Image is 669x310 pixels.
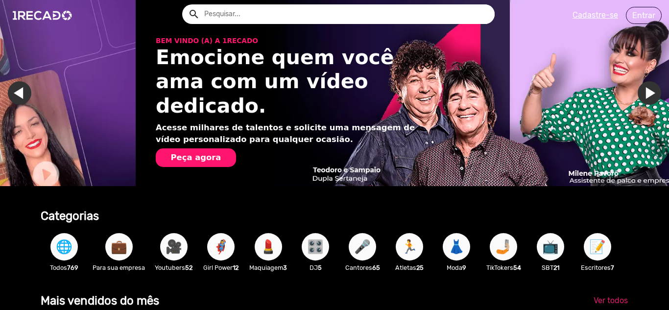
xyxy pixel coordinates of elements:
span: 🌐 [56,233,72,261]
span: 🎥 [166,233,182,261]
button: 🎥 [160,233,188,261]
span: 🏃 [401,233,418,261]
button: 🤳🏼 [490,233,517,261]
mat-icon: Example home icon [188,8,200,20]
b: Mais vendidos do mês [41,294,159,308]
button: 💄 [255,233,282,261]
button: 💼 [105,233,133,261]
p: Todos [46,263,83,272]
b: Categorias [41,209,99,223]
b: 52 [185,264,192,271]
b: 54 [513,264,521,271]
a: Ir para o slide anterior [143,81,167,105]
p: Moda [438,263,475,272]
u: Cadastre-se [573,10,618,20]
button: 👗 [443,233,470,261]
button: 🎤 [349,233,376,261]
a: Ir para o próximo slide [104,81,128,105]
b: 25 [416,264,424,271]
p: BEM VINDO (A) A 1RECADO [156,36,423,46]
b: 65 [372,264,380,271]
p: Atletas [391,263,428,272]
span: 🎛️ [307,233,324,261]
button: 📺 [537,233,564,261]
p: Escritores [579,263,616,272]
b: 3 [283,264,287,271]
p: Memes [626,263,663,272]
h1: Emocione quem você ama com um vídeo dedicado. [156,46,423,118]
b: 12 [233,264,239,271]
span: 👗 [448,233,465,261]
span: 🎤 [354,233,371,261]
a: Entrar [626,7,662,24]
span: 🤳🏼 [495,233,512,261]
b: 769 [67,264,78,271]
button: 🦸‍♀️ [207,233,235,261]
span: 💼 [111,233,127,261]
span: Ver todos [594,296,628,305]
button: 🌐 [50,233,78,261]
b: 7 [611,264,614,271]
span: 🦸‍♀️ [213,233,229,261]
b: 5 [318,264,322,271]
button: Peça agora [156,148,236,167]
p: Youtubers [155,263,192,272]
p: Maquiagem [249,263,287,272]
p: Para sua empresa [93,263,145,272]
span: 📝 [589,233,606,261]
p: Girl Power [202,263,239,272]
input: Pesquisar... [197,4,495,24]
b: 21 [553,264,559,271]
span: 💄 [260,233,277,261]
p: Acesse milhares de talentos e solicite uma mensagem de vídeo personalizado para qualquer ocasião. [156,122,423,146]
b: 9 [462,264,466,271]
p: TikTokers [485,263,522,272]
button: Example home icon [185,5,202,22]
p: SBT [532,263,569,272]
p: DJ [297,263,334,272]
button: 🎛️ [302,233,329,261]
button: 🏃 [396,233,423,261]
button: 📝 [584,233,611,261]
p: Cantores [344,263,381,272]
span: 📺 [542,233,559,261]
